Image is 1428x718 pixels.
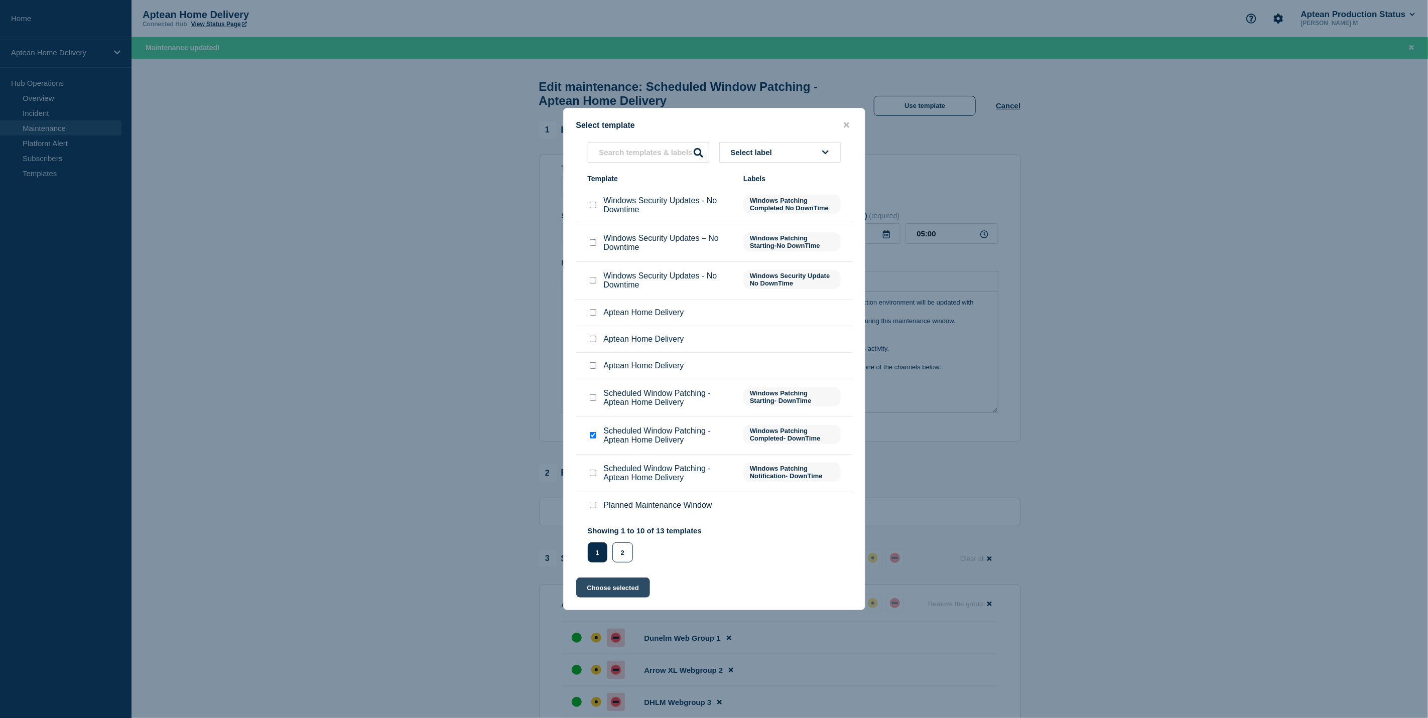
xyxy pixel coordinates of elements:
[590,336,596,342] input: Aptean Home Delivery checkbox
[588,175,733,183] div: Template
[719,142,841,163] button: Select label
[604,426,733,445] p: Scheduled Window Patching - Aptean Home Delivery
[590,277,596,283] input: Windows Security Updates - No Downtime checkbox
[743,463,841,482] span: Windows Patching Notification- DownTime
[590,309,596,316] input: Aptean Home Delivery checkbox
[612,542,633,562] button: 2
[604,271,733,290] p: Windows Security Updates - No Downtime
[590,502,596,508] input: Planned Maintenance Window checkbox
[604,389,733,407] p: Scheduled Window Patching - Aptean Home Delivery
[590,394,596,401] input: Scheduled Window Patching - Aptean Home Delivery checkbox
[590,239,596,246] input: Windows Security Updates – No Downtime checkbox
[743,195,841,214] span: Windows Patching Completed No DownTime
[604,335,684,344] p: Aptean Home Delivery
[590,432,596,439] input: Scheduled Window Patching - Aptean Home Delivery checkbox
[604,464,733,482] p: Scheduled Window Patching - Aptean Home Delivery
[743,425,841,444] span: Windows Patching Completed- DownTime
[743,175,841,183] div: Labels
[588,142,709,163] input: Search templates & labels
[564,120,865,130] div: Select template
[604,361,684,370] p: Aptean Home Delivery
[731,148,776,157] span: Select label
[604,308,684,317] p: Aptean Home Delivery
[743,270,841,289] span: Windows Security Update No DownTime
[590,362,596,369] input: Aptean Home Delivery checkbox
[841,120,852,130] button: close button
[588,542,607,562] button: 1
[604,196,733,214] p: Windows Security Updates - No Downtime
[588,526,702,535] p: Showing 1 to 10 of 13 templates
[604,234,733,252] p: Windows Security Updates – No Downtime
[743,387,841,406] span: Windows Patching Starting- DownTime
[743,232,841,251] span: Windows Patching Starting-No DownTime
[590,470,596,476] input: Scheduled Window Patching - Aptean Home Delivery checkbox
[576,578,650,598] button: Choose selected
[604,501,712,510] p: Planned Maintenance Window
[590,202,596,208] input: Windows Security Updates - No Downtime checkbox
